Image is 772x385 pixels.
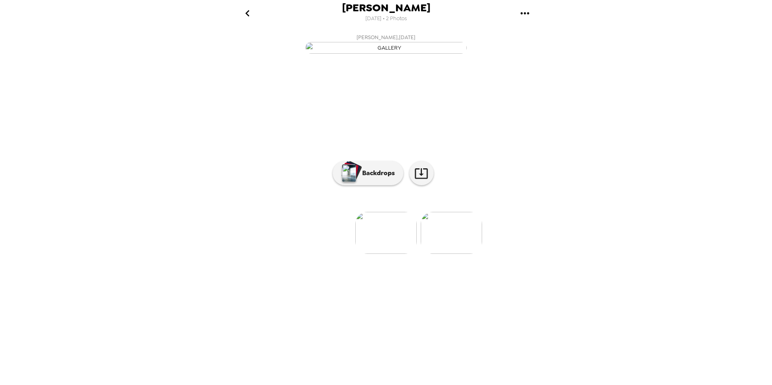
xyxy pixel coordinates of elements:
[355,212,417,254] img: gallery
[358,168,395,178] p: Backdrops
[357,33,415,42] span: [PERSON_NAME] , [DATE]
[365,13,407,24] span: [DATE] • 2 Photos
[305,42,467,54] img: gallery
[342,2,430,13] span: [PERSON_NAME]
[224,30,548,56] button: [PERSON_NAME],[DATE]
[421,212,482,254] img: gallery
[333,161,403,185] button: Backdrops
